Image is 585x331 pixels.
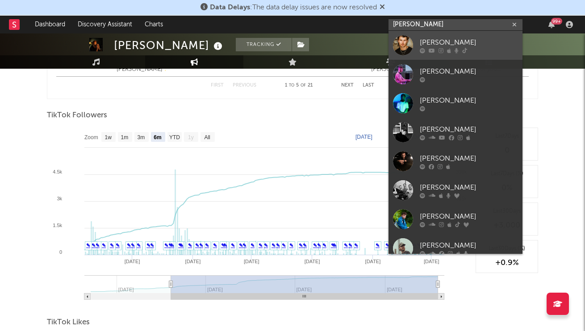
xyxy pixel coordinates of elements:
text: [DATE] [185,259,201,264]
text: 1m [121,134,129,141]
a: ✎ [303,243,307,248]
div: [PERSON_NAME] [420,95,518,106]
span: of [301,83,306,87]
div: [PERSON_NAME] [114,38,225,53]
a: ✎ [231,243,235,248]
text: 3m [138,134,145,141]
text: All [204,134,210,141]
a: ✎ [110,243,114,248]
text: [DATE] [305,259,320,264]
div: [PERSON_NAME] [371,65,417,74]
a: Dashboard [29,16,71,33]
text: 1.5k [53,223,62,228]
div: [PERSON_NAME] [420,153,518,164]
div: [PERSON_NAME] [420,37,518,48]
span: to [289,83,294,87]
a: ✎ [92,243,96,248]
span: Data Delays [210,4,250,11]
a: [PERSON_NAME] [389,118,522,147]
text: 0 [59,249,62,255]
a: ✎ [188,243,192,248]
a: ✎ [164,243,168,248]
a: ✎ [102,243,106,248]
a: ✎ [221,243,225,248]
text: 6m [154,134,161,141]
text: 1y [188,134,194,141]
a: ✎ [178,243,182,248]
a: Discovery Assistant [71,16,138,33]
text: [DATE] [355,134,372,140]
text: [DATE] [125,259,140,264]
a: ✎ [348,243,352,248]
div: [PERSON_NAME] [420,124,518,135]
a: ✎ [385,243,389,248]
text: YTD [169,134,180,141]
a: ✎ [331,243,335,248]
div: 1 5 21 [274,80,323,91]
a: ✎ [146,243,150,248]
a: ✎ [354,243,358,248]
text: 1w [105,134,112,141]
input: Search for artists [389,19,522,30]
text: [DATE] [244,259,259,264]
button: 99+ [548,21,555,28]
a: ✎ [264,243,268,248]
a: ✎ [282,243,286,248]
span: TikTok Likes [47,317,90,328]
div: [PERSON_NAME] [420,211,518,222]
div: 99 + [551,18,562,25]
a: ✎ [137,243,141,248]
a: ✎ [313,243,317,248]
div: [PERSON_NAME] [420,66,518,77]
button: Last [363,83,374,88]
a: ✎ [127,243,131,248]
div: +0.9 % [481,257,533,268]
a: ✎ [317,243,321,248]
button: Previous [233,83,256,88]
a: ✎ [96,243,100,248]
div: [PERSON_NAME] [420,182,518,193]
a: ✎ [299,243,303,248]
a: ✎ [131,243,135,248]
a: ✎ [239,243,243,248]
a: ✎ [259,243,263,248]
span: Dismiss [380,4,385,11]
button: First [211,83,224,88]
a: ✎ [195,243,199,248]
a: ✎ [199,243,203,248]
div: [PERSON_NAME] ✨ [117,65,166,74]
text: [DATE] [424,259,439,264]
div: [PERSON_NAME] [420,240,518,251]
a: [PERSON_NAME] [389,205,522,234]
text: [DATE] [365,259,381,264]
a: ✎ [376,243,380,248]
a: [PERSON_NAME] [389,31,522,60]
a: ✎ [213,243,217,248]
a: ✎ [276,243,280,248]
a: ✎ [251,243,255,248]
a: ✎ [205,243,209,248]
span: : The data delay issues are now resolved [210,4,377,11]
a: ✎ [223,243,227,248]
text: Zoom [84,134,98,141]
button: Tracking [236,38,292,51]
a: ✎ [322,243,326,248]
a: Charts [138,16,169,33]
a: [PERSON_NAME] [389,176,522,205]
button: Next [341,83,354,88]
a: [PERSON_NAME] [389,60,522,89]
a: ✎ [242,243,247,248]
a: ✎ [150,243,154,248]
a: ✎ [272,243,276,248]
text: 3k [57,196,62,201]
span: TikTok Followers [47,110,107,121]
a: ✎ [116,243,120,248]
a: ✎ [86,243,90,248]
a: ✎ [344,243,348,248]
a: [PERSON_NAME] [389,89,522,118]
a: ✎ [168,243,172,248]
text: 4.5k [53,169,62,174]
a: ✎ [289,243,293,248]
a: [PERSON_NAME] [389,147,522,176]
a: [PERSON_NAME] [389,234,522,263]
